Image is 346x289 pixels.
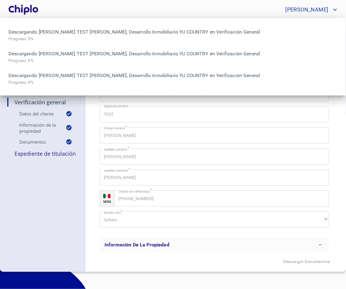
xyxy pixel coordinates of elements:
p: Progreso: 0% [8,79,338,85]
span: Descargando [PERSON_NAME] TEST [PERSON_NAME], Desarrollo Inmobiliario YU COUNTRY en Verificación ... [8,72,338,79]
span: Descargando [PERSON_NAME] TEST [PERSON_NAME], Desarrollo Inmobiliario YU COUNTRY en Verificación ... [8,28,338,36]
p: Progreso: 0% [8,57,338,63]
p: Progreso: 5% [8,36,338,42]
span: Descargando [PERSON_NAME] TEST [PERSON_NAME], Desarrollo Inmobiliario YU COUNTRY en Verificación ... [8,50,338,57]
